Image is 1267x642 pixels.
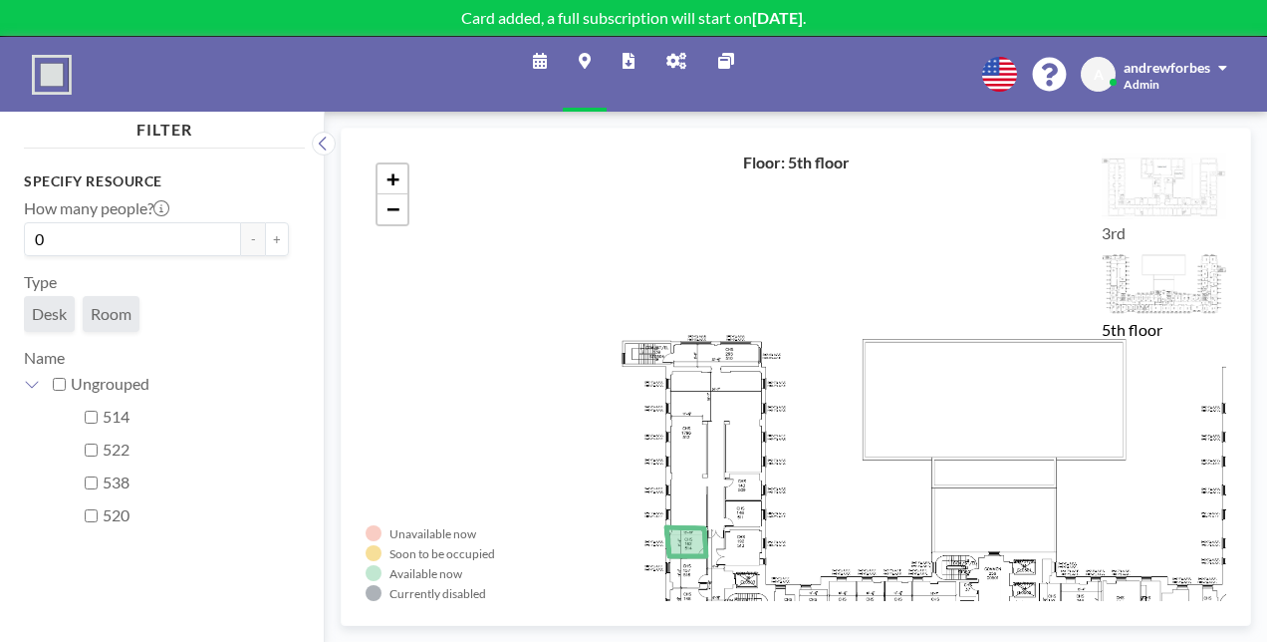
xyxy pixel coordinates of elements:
label: How many people? [24,198,169,218]
img: organization-logo [32,55,72,95]
div: Currently disabled [389,586,486,601]
h4: FILTER [24,112,305,140]
a: Zoom in [378,164,407,194]
h3: Specify resource [24,172,289,190]
button: + [265,222,289,256]
a: Zoom out [378,194,407,224]
label: Name [24,348,65,367]
button: - [241,222,265,256]
label: 5th floor [1102,320,1162,339]
div: Available now [389,566,462,581]
span: Desk [32,304,67,324]
label: Ungrouped [71,374,289,394]
label: Type [24,272,57,292]
label: 520 [103,505,289,525]
h4: Floor: 5th floor [743,153,850,172]
img: 04c681277c74135787b27390c34cc49a.png [1102,251,1226,316]
b: [DATE] [752,8,803,27]
img: 8dcfab3cb6d0600a4a7e1eed173ad5c4.png [1102,153,1226,219]
span: + [386,166,399,191]
span: Room [91,304,131,324]
div: Unavailable now [389,526,476,541]
label: 538 [103,473,289,492]
span: Admin [1124,77,1159,92]
label: 514 [103,407,289,427]
label: 3rd [1102,223,1126,242]
span: − [386,196,399,221]
label: 522 [103,440,289,460]
span: andrewforbes [1124,59,1210,76]
span: A [1094,66,1104,84]
div: Soon to be occupied [389,546,495,561]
